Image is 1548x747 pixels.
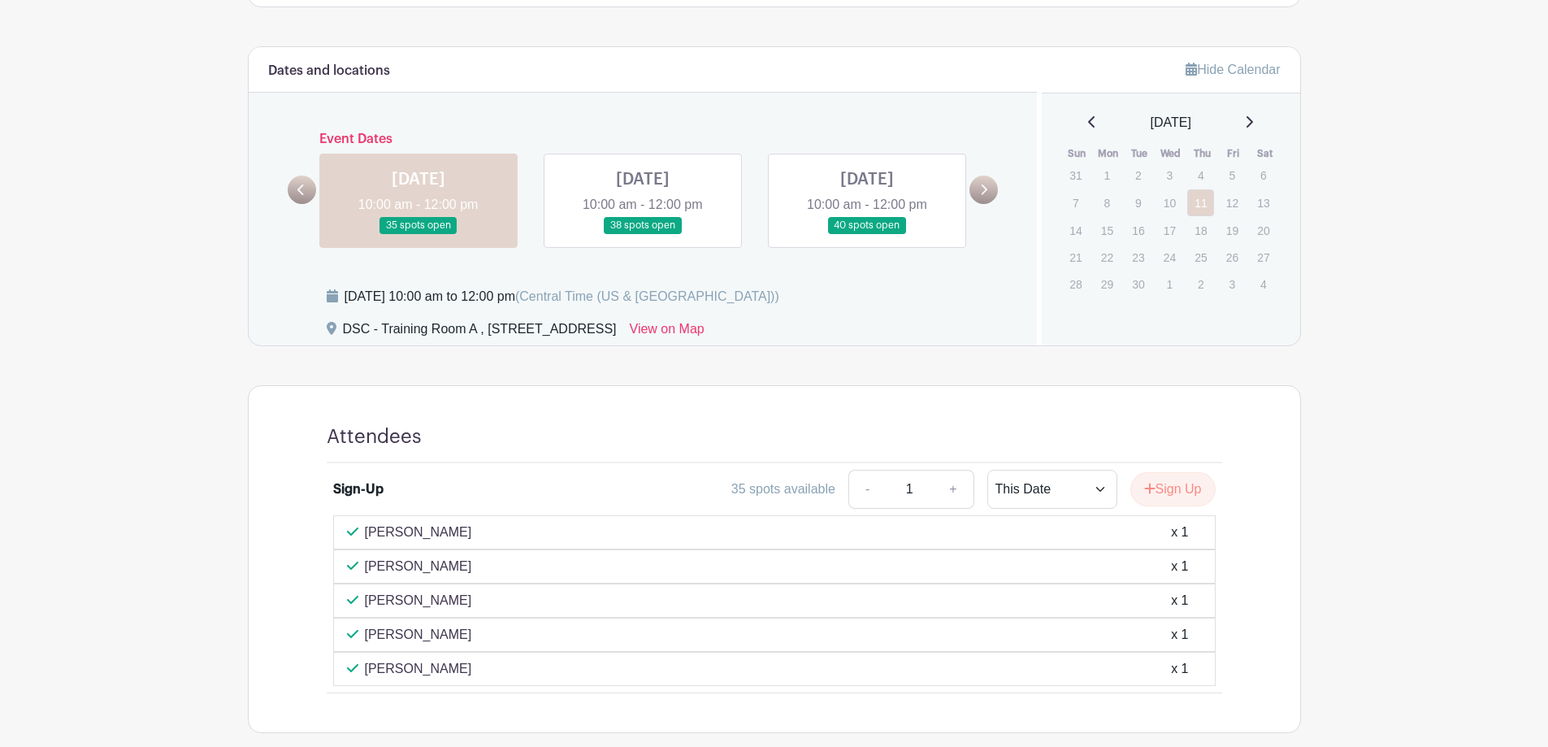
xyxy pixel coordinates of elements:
p: 9 [1125,190,1151,215]
a: 11 [1187,189,1214,216]
span: (Central Time (US & [GEOGRAPHIC_DATA])) [515,289,779,303]
p: 8 [1094,190,1121,215]
p: 10 [1156,190,1183,215]
p: 30 [1125,271,1151,297]
p: 31 [1062,163,1089,188]
th: Wed [1156,145,1187,162]
th: Tue [1124,145,1156,162]
h6: Event Dates [316,132,970,147]
p: [PERSON_NAME] [365,523,472,542]
p: 24 [1156,245,1183,270]
th: Fri [1218,145,1250,162]
p: 1 [1156,271,1183,297]
p: 2 [1187,271,1214,297]
p: 16 [1125,218,1151,243]
p: 13 [1250,190,1277,215]
a: - [848,470,886,509]
p: 6 [1250,163,1277,188]
p: 18 [1187,218,1214,243]
div: x 1 [1171,557,1188,576]
p: 12 [1219,190,1246,215]
p: 2 [1125,163,1151,188]
p: 29 [1094,271,1121,297]
p: 15 [1094,218,1121,243]
div: x 1 [1171,625,1188,645]
th: Sat [1249,145,1281,162]
p: 28 [1062,271,1089,297]
p: 3 [1219,271,1246,297]
p: 4 [1250,271,1277,297]
button: Sign Up [1130,472,1216,506]
p: 21 [1062,245,1089,270]
div: Sign-Up [333,480,384,499]
p: 22 [1094,245,1121,270]
th: Sun [1061,145,1093,162]
p: [PERSON_NAME] [365,557,472,576]
p: [PERSON_NAME] [365,625,472,645]
a: + [933,470,973,509]
p: 19 [1219,218,1246,243]
p: 3 [1156,163,1183,188]
p: 20 [1250,218,1277,243]
p: 5 [1219,163,1246,188]
div: x 1 [1171,523,1188,542]
a: Hide Calendar [1186,63,1280,76]
p: 23 [1125,245,1151,270]
p: 25 [1187,245,1214,270]
p: 1 [1094,163,1121,188]
p: [PERSON_NAME] [365,591,472,610]
h6: Dates and locations [268,63,390,79]
p: 27 [1250,245,1277,270]
p: 7 [1062,190,1089,215]
div: [DATE] 10:00 am to 12:00 pm [345,287,779,306]
a: View on Map [630,319,705,345]
div: DSC - Training Room A , [STREET_ADDRESS] [343,319,617,345]
span: [DATE] [1151,113,1191,132]
div: 35 spots available [731,480,835,499]
th: Mon [1093,145,1125,162]
p: [PERSON_NAME] [365,659,472,679]
div: x 1 [1171,659,1188,679]
p: 17 [1156,218,1183,243]
p: 26 [1219,245,1246,270]
p: 14 [1062,218,1089,243]
th: Thu [1186,145,1218,162]
p: 4 [1187,163,1214,188]
div: x 1 [1171,591,1188,610]
h4: Attendees [327,425,422,449]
